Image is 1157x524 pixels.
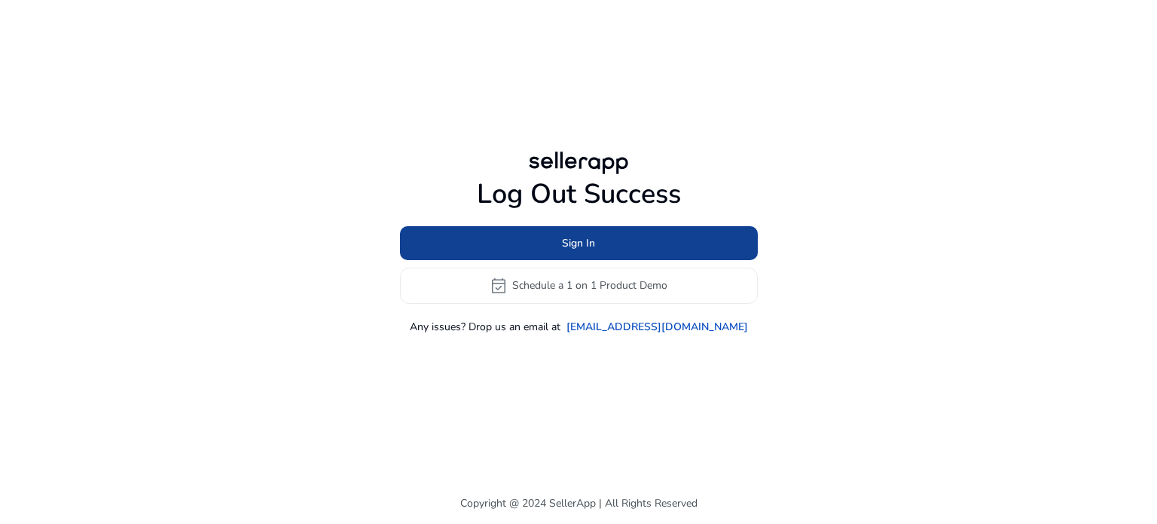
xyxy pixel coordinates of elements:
button: Sign In [400,226,758,260]
button: event_availableSchedule a 1 on 1 Product Demo [400,268,758,304]
span: Sign In [562,235,595,251]
span: event_available [490,277,508,295]
h1: Log Out Success [400,178,758,210]
p: Any issues? Drop us an email at [410,319,560,335]
a: [EMAIL_ADDRESS][DOMAIN_NAME] [566,319,748,335]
